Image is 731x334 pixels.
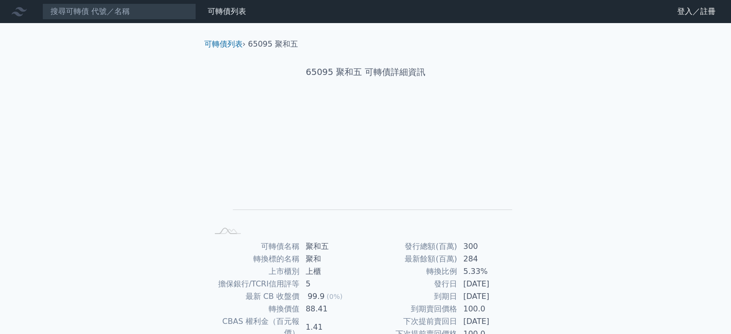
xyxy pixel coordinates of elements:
[366,303,458,315] td: 到期賣回價格
[208,265,300,278] td: 上市櫃別
[197,65,535,79] h1: 65095 聚和五 可轉債詳細資訊
[300,240,366,253] td: 聚和五
[306,291,327,302] div: 99.9
[458,315,523,328] td: [DATE]
[458,265,523,278] td: 5.33%
[458,253,523,265] td: 284
[458,278,523,290] td: [DATE]
[326,293,342,300] span: (0%)
[366,315,458,328] td: 下次提前賣回日
[300,265,366,278] td: 上櫃
[42,3,196,20] input: 搜尋可轉債 代號／名稱
[248,38,298,50] li: 65095 聚和五
[366,253,458,265] td: 最新餘額(百萬)
[458,290,523,303] td: [DATE]
[458,240,523,253] td: 300
[208,278,300,290] td: 擔保銀行/TCRI信用評等
[204,39,243,49] a: 可轉債列表
[208,303,300,315] td: 轉換價值
[366,290,458,303] td: 到期日
[208,7,246,16] a: 可轉債列表
[208,290,300,303] td: 最新 CB 收盤價
[366,240,458,253] td: 發行總額(百萬)
[366,278,458,290] td: 發行日
[458,303,523,315] td: 100.0
[208,240,300,253] td: 可轉債名稱
[300,278,366,290] td: 5
[208,253,300,265] td: 轉換標的名稱
[204,38,246,50] li: ›
[366,265,458,278] td: 轉換比例
[669,4,723,19] a: 登入／註冊
[224,109,512,224] g: Chart
[300,253,366,265] td: 聚和
[300,303,366,315] td: 88.41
